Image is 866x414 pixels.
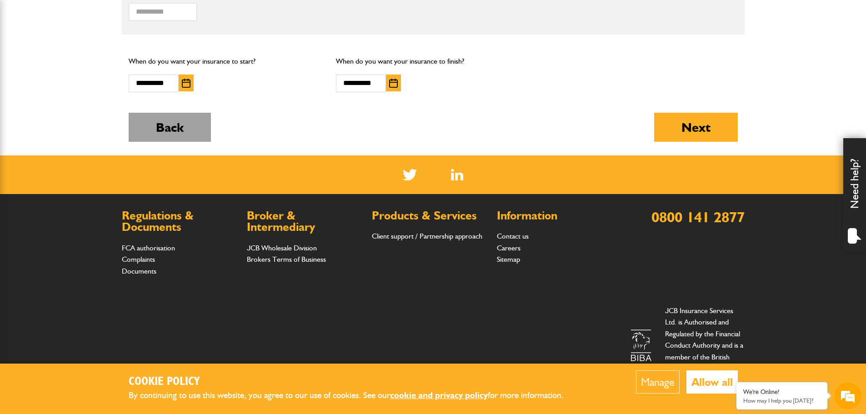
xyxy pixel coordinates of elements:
h2: Broker & Intermediary [247,210,363,233]
div: Minimize live chat window [149,5,171,26]
h2: Regulations & Documents [122,210,238,233]
input: Enter your last name [12,84,166,104]
a: Sitemap [497,255,520,264]
h2: Cookie Policy [129,375,579,389]
input: Enter your email address [12,111,166,131]
div: We're Online! [743,388,821,396]
textarea: Type your message and hit 'Enter' [12,165,166,272]
div: Chat with us now [47,51,153,63]
a: cookie and privacy policy [390,390,488,400]
a: Contact us [497,232,529,240]
p: When do you want your insurance to start? [129,55,323,67]
img: Choose date [182,79,190,88]
a: Documents [122,267,156,275]
input: Enter your phone number [12,138,166,158]
div: Need help? [843,138,866,252]
p: By continuing to use this website, you agree to our use of cookies. See our for more information. [129,389,579,403]
h2: Information [497,210,613,222]
button: Next [654,113,738,142]
button: Allow all [686,370,738,394]
h2: Products & Services [372,210,488,222]
button: Manage [636,370,680,394]
img: d_20077148190_company_1631870298795_20077148190 [15,50,38,63]
a: Client support / Partnership approach [372,232,482,240]
img: Linked In [451,169,463,180]
em: Start Chat [124,280,165,292]
p: When do you want your insurance to finish? [336,55,530,67]
p: How may I help you today? [743,397,821,404]
img: Twitter [403,169,417,180]
a: LinkedIn [451,169,463,180]
a: JCB Wholesale Division [247,244,317,252]
img: Choose date [389,79,398,88]
a: FCA authorisation [122,244,175,252]
a: Careers [497,244,521,252]
p: JCB Insurance Services Ltd. is Authorised and Regulated by the Financial Conduct Authority and is... [665,305,745,386]
a: Complaints [122,255,155,264]
a: 0800 141 2877 [651,208,745,226]
button: Back [129,113,211,142]
a: Brokers Terms of Business [247,255,326,264]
